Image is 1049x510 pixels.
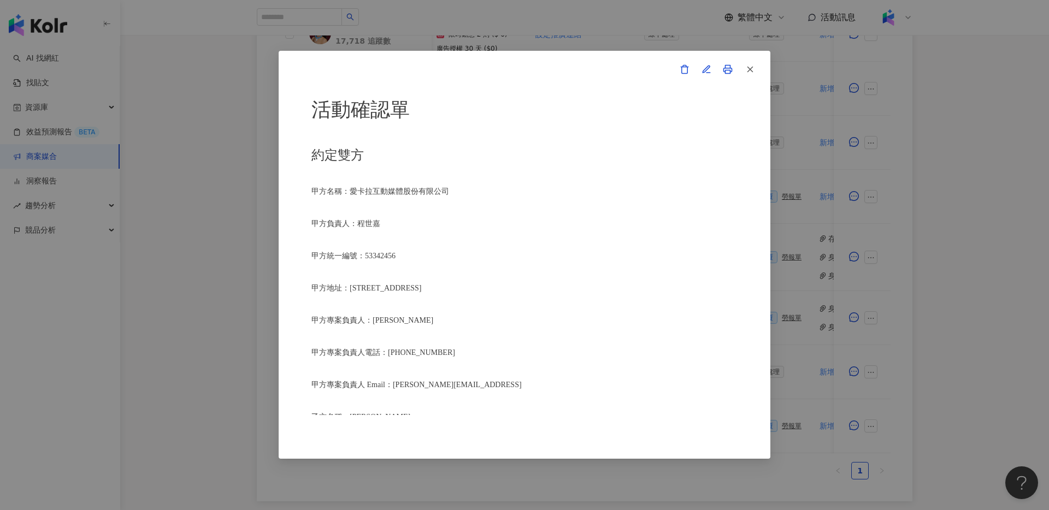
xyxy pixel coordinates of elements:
[311,317,433,325] span: 甲方專案負責人：[PERSON_NAME]
[311,220,380,228] span: 甲方負責人：程世嘉
[311,284,421,293] span: 甲方地址：[STREET_ADDRESS]
[311,252,396,260] span: 甲方統一編號：53342456
[311,349,455,357] span: 甲方專案負責人電話：[PHONE_NUMBER]
[311,381,522,389] span: 甲方專案負責人 Email：[PERSON_NAME][EMAIL_ADDRESS]
[311,413,410,422] span: 乙方名稱：[PERSON_NAME]
[311,188,449,196] span: 甲方名稱：愛卡拉互動媒體股份有限公司
[311,99,410,121] span: 活動確認單
[311,148,364,162] span: 約定雙方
